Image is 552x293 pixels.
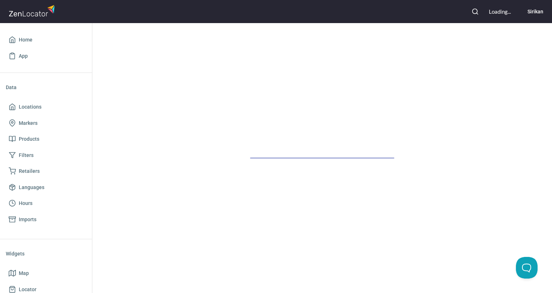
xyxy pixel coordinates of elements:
[19,215,36,224] span: Imports
[19,135,39,144] span: Products
[19,269,29,278] span: Map
[6,147,86,163] a: Filters
[6,211,86,228] a: Imports
[6,48,86,64] a: App
[19,52,28,61] span: App
[6,179,86,196] a: Languages
[6,99,86,115] a: Locations
[517,4,543,19] button: Sirikan
[19,151,34,160] span: Filters
[19,102,41,111] span: Locations
[6,163,86,179] a: Retailers
[6,131,86,147] a: Products
[6,245,86,262] li: Widgets
[6,32,86,48] a: Home
[6,79,86,96] li: Data
[19,183,44,192] span: Languages
[6,265,86,281] a: Map
[19,167,40,176] span: Retailers
[19,119,38,128] span: Markers
[6,195,86,211] a: Hours
[19,35,32,44] span: Home
[19,199,32,208] span: Hours
[516,257,538,279] iframe: Toggle Customer Support
[527,8,543,16] h6: Sirikan
[6,115,86,131] a: Markers
[9,3,57,18] img: zenlocator
[489,8,511,16] div: Loading...
[467,4,483,19] button: Search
